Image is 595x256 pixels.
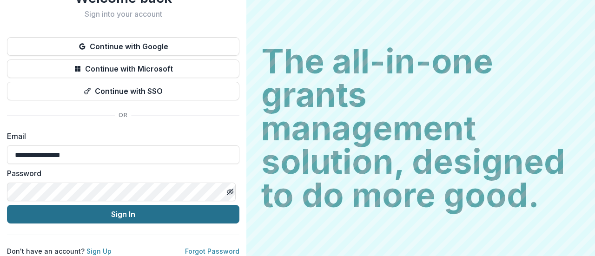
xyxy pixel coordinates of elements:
[7,10,239,19] h2: Sign into your account
[7,205,239,223] button: Sign In
[7,246,112,256] p: Don't have an account?
[86,247,112,255] a: Sign Up
[7,82,239,100] button: Continue with SSO
[223,184,238,199] button: Toggle password visibility
[7,131,234,142] label: Email
[7,37,239,56] button: Continue with Google
[7,168,234,179] label: Password
[185,247,239,255] a: Forgot Password
[7,59,239,78] button: Continue with Microsoft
